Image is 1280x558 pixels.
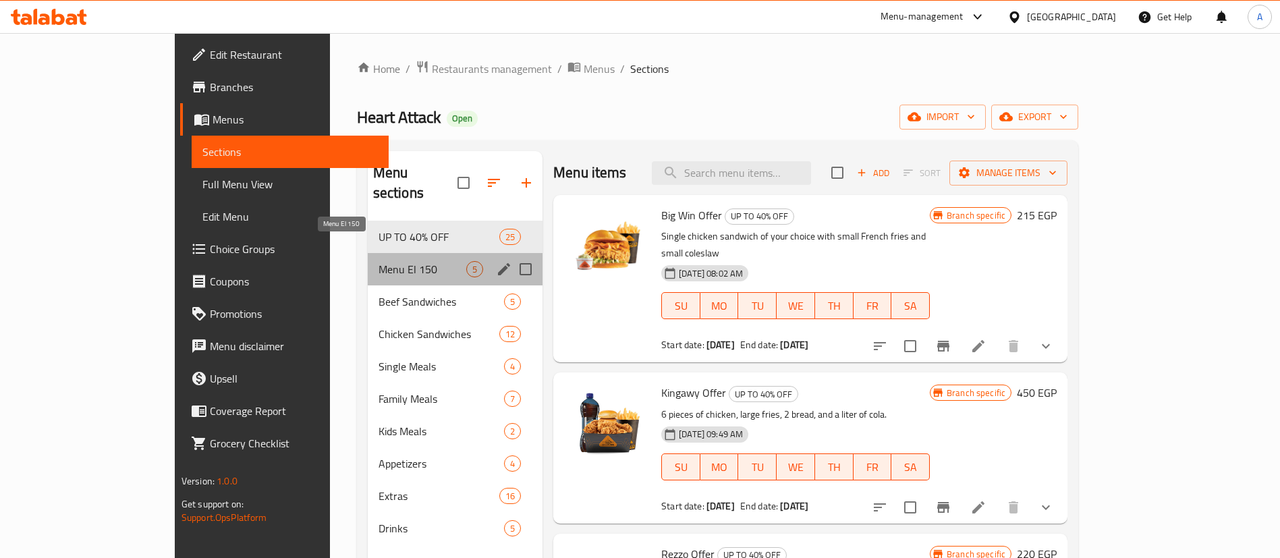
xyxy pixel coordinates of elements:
[368,285,542,318] div: Beef Sandwiches5
[368,512,542,545] div: Drinks5
[182,509,267,526] a: Support.OpsPlatform
[667,296,695,316] span: SU
[379,261,466,277] span: Menu El 150
[661,228,930,262] p: Single chicken sandwich of your choice with small French fries and small coleslaw
[1017,383,1057,402] h6: 450 EGP
[180,395,389,427] a: Coverage Report
[180,427,389,459] a: Grocery Checklist
[379,358,504,374] span: Single Meals
[997,330,1030,362] button: delete
[192,200,389,233] a: Edit Menu
[379,520,504,536] span: Drinks
[510,167,542,199] button: Add section
[815,292,854,319] button: TH
[1257,9,1262,24] span: A
[505,360,520,373] span: 4
[620,61,625,77] li: /
[823,159,852,187] span: Select section
[740,497,778,515] span: End date:
[782,457,810,477] span: WE
[899,105,986,130] button: import
[706,296,733,316] span: MO
[667,457,695,477] span: SU
[661,205,722,225] span: Big Win Offer
[1030,330,1062,362] button: show more
[567,60,615,78] a: Menus
[180,362,389,395] a: Upsell
[180,38,389,71] a: Edit Restaurant
[891,453,930,480] button: SA
[213,111,378,128] span: Menus
[729,387,798,402] span: UP TO 40% OFF
[553,163,627,183] h2: Menu items
[210,241,378,257] span: Choice Groups
[180,265,389,298] a: Coupons
[182,472,215,490] span: Version:
[949,161,1067,186] button: Manage items
[202,176,378,192] span: Full Menu View
[700,453,739,480] button: MO
[500,328,520,341] span: 12
[630,61,669,77] span: Sections
[997,491,1030,524] button: delete
[500,231,520,244] span: 25
[557,61,562,77] li: /
[357,60,1079,78] nav: breadcrumb
[897,457,924,477] span: SA
[896,493,924,522] span: Select to update
[927,330,959,362] button: Branch-specific-item
[379,391,504,407] div: Family Meals
[373,163,457,203] h2: Menu sections
[564,206,650,292] img: Big Win Offer
[379,326,499,342] span: Chicken Sandwiches
[467,263,482,276] span: 5
[478,167,510,199] span: Sort sections
[504,455,521,472] div: items
[854,292,892,319] button: FR
[700,292,739,319] button: MO
[864,330,896,362] button: sort-choices
[896,332,924,360] span: Select to update
[499,229,521,245] div: items
[192,168,389,200] a: Full Menu View
[379,455,504,472] span: Appetizers
[881,9,964,25] div: Menu-management
[432,61,552,77] span: Restaurants management
[706,497,735,515] b: [DATE]
[1038,338,1054,354] svg: Show Choices
[505,393,520,406] span: 7
[210,79,378,95] span: Branches
[661,383,726,403] span: Kingawy Offer
[192,136,389,168] a: Sections
[447,111,478,127] div: Open
[740,336,778,354] span: End date:
[368,447,542,480] div: Appetizers4
[661,336,704,354] span: Start date:
[406,61,410,77] li: /
[738,453,777,480] button: TU
[368,350,542,383] div: Single Meals4
[852,163,895,184] span: Add item
[379,229,499,245] div: UP TO 40% OFF
[202,144,378,160] span: Sections
[744,296,771,316] span: TU
[1017,206,1057,225] h6: 215 EGP
[970,499,986,515] a: Edit menu item
[855,165,891,181] span: Add
[584,61,615,77] span: Menus
[941,387,1011,399] span: Branch specific
[449,169,478,197] span: Select all sections
[673,428,748,441] span: [DATE] 09:49 AM
[1002,109,1067,125] span: export
[379,294,504,310] span: Beef Sandwiches
[368,253,542,285] div: Menu El 1505edit
[891,292,930,319] button: SA
[564,383,650,470] img: Kingawy Offer
[180,103,389,136] a: Menus
[777,292,815,319] button: WE
[859,457,887,477] span: FR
